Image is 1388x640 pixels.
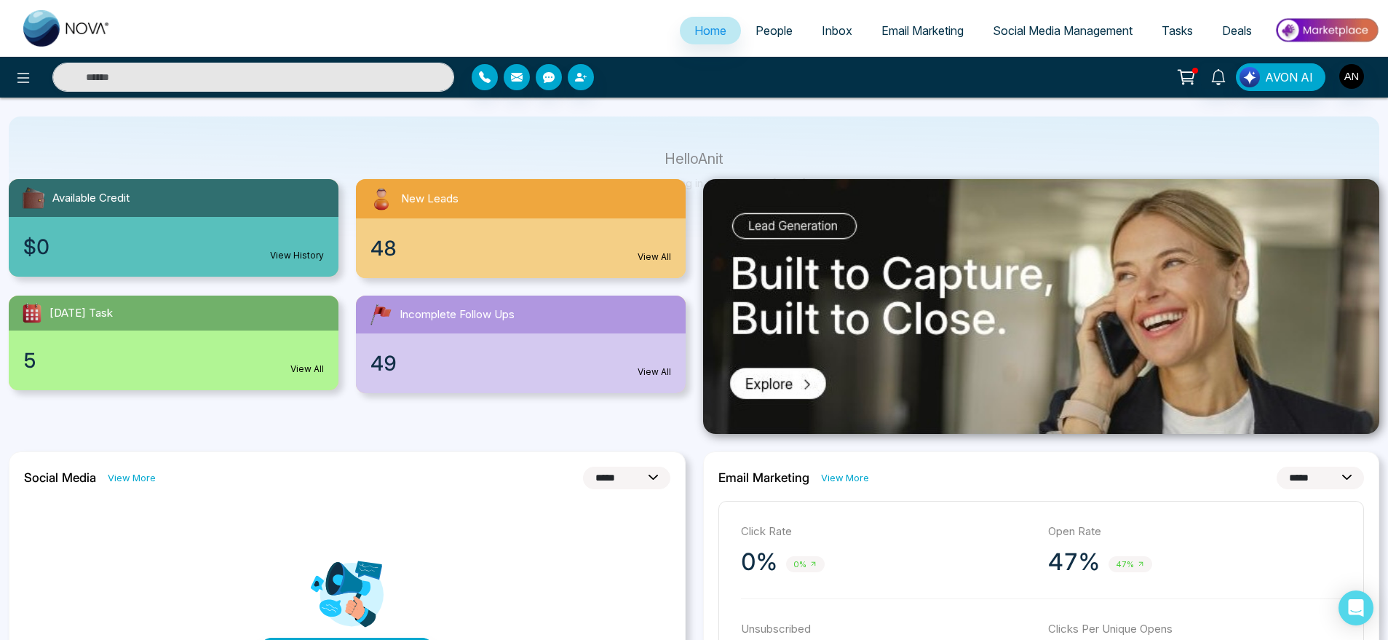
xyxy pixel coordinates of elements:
[579,153,809,165] p: Hello Anit
[1240,67,1260,87] img: Lead Flow
[347,179,694,278] a: New Leads48View All
[822,23,852,38] span: Inbox
[881,23,964,38] span: Email Marketing
[370,348,397,379] span: 49
[1236,63,1325,91] button: AVON AI
[347,296,694,393] a: Incomplete Follow Ups49View All
[370,233,397,264] span: 48
[20,301,44,325] img: todayTask.svg
[1339,590,1373,625] div: Open Intercom Messenger
[821,471,869,485] a: View More
[703,179,1380,434] img: .
[694,23,726,38] span: Home
[993,23,1133,38] span: Social Media Management
[52,190,130,207] span: Available Credit
[741,548,777,577] p: 0%
[108,471,156,485] a: View More
[24,470,96,485] h2: Social Media
[867,17,978,44] a: Email Marketing
[400,307,515,323] span: Incomplete Follow Ups
[1147,17,1207,44] a: Tasks
[756,23,793,38] span: People
[23,345,36,376] span: 5
[311,558,384,631] img: Analytics png
[638,250,671,264] a: View All
[290,363,324,376] a: View All
[23,232,49,262] span: $0
[741,17,807,44] a: People
[1109,556,1152,573] span: 47%
[1048,548,1100,577] p: 47%
[741,524,1034,540] p: Click Rate
[270,249,324,262] a: View History
[807,17,867,44] a: Inbox
[1274,14,1379,47] img: Market-place.gif
[680,17,741,44] a: Home
[741,621,1034,638] p: Unsubscribed
[1162,23,1193,38] span: Tasks
[401,191,459,208] span: New Leads
[718,470,809,485] h2: Email Marketing
[368,301,394,328] img: followUps.svg
[1222,23,1252,38] span: Deals
[786,556,825,573] span: 0%
[368,185,395,213] img: newLeads.svg
[978,17,1147,44] a: Social Media Management
[23,10,111,47] img: Nova CRM Logo
[638,366,671,379] a: View All
[1048,621,1341,638] p: Clicks Per Unique Opens
[1048,524,1341,540] p: Open Rate
[1265,68,1313,86] span: AVON AI
[20,185,47,211] img: availableCredit.svg
[1207,17,1266,44] a: Deals
[49,305,113,322] span: [DATE] Task
[1339,64,1364,89] img: User Avatar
